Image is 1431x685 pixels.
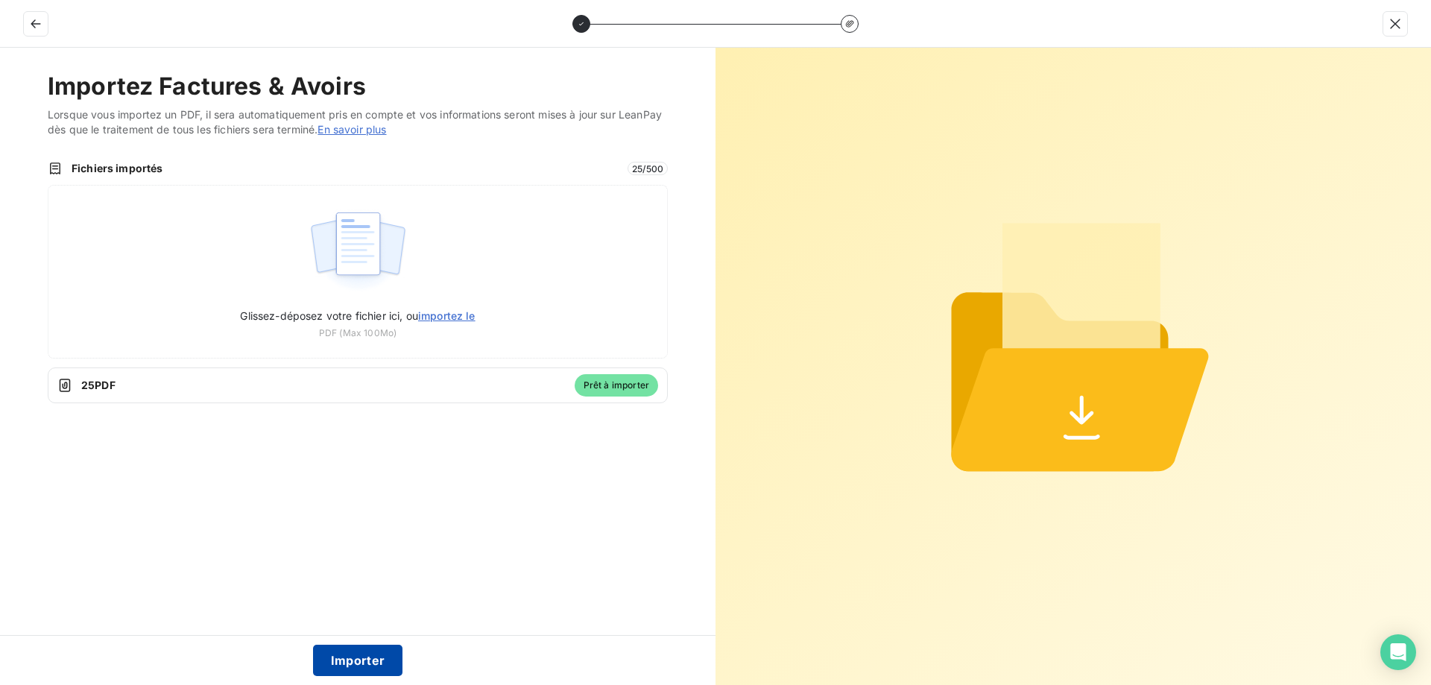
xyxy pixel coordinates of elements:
span: 25 PDF [81,378,566,393]
span: Lorsque vous importez un PDF, il sera automatiquement pris en compte et vos informations seront m... [48,107,668,137]
span: 25 / 500 [628,162,668,175]
a: En savoir plus [318,123,386,136]
span: Prêt à importer [575,374,658,397]
h2: Importez Factures & Avoirs [48,72,668,101]
span: Fichiers importés [72,161,619,176]
img: illustration [309,203,408,299]
button: Importer [313,645,403,676]
span: Glissez-déposez votre fichier ici, ou [240,309,475,322]
span: PDF (Max 100Mo) [319,326,397,340]
div: Open Intercom Messenger [1380,634,1416,670]
span: importez le [418,309,476,322]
